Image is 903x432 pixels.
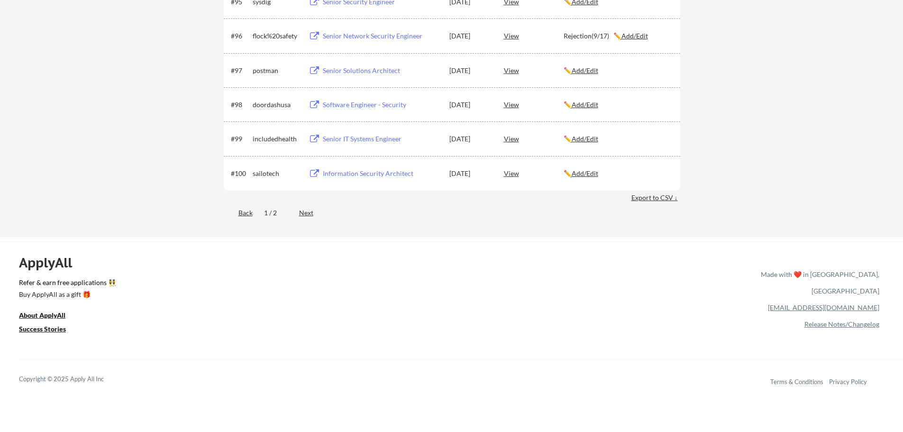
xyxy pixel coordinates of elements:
[323,134,440,144] div: Senior IT Systems Engineer
[449,134,491,144] div: [DATE]
[19,291,114,298] div: Buy ApplyAll as a gift 🎁
[564,169,672,178] div: ✏️
[264,208,288,218] div: 1 / 2
[253,66,300,75] div: postman
[19,310,79,322] a: About ApplyAll
[323,31,440,41] div: Senior Network Security Engineer
[829,378,867,386] a: Privacy Policy
[504,96,564,113] div: View
[224,208,253,218] div: Back
[572,135,598,143] u: Add/Edit
[564,134,672,144] div: ✏️
[19,279,563,289] a: Refer & earn free applications 👯‍♀️
[231,134,249,144] div: #99
[631,193,680,202] div: Export to CSV ↓
[19,255,83,271] div: ApplyAll
[449,31,491,41] div: [DATE]
[804,320,879,328] a: Release Notes/Changelog
[564,66,672,75] div: ✏️
[231,100,249,110] div: #98
[19,289,114,301] a: Buy ApplyAll as a gift 🎁
[253,100,300,110] div: doordashusa
[504,27,564,44] div: View
[564,100,672,110] div: ✏️
[19,324,79,336] a: Success Stories
[770,378,823,386] a: Terms & Conditions
[323,169,440,178] div: Information Security Architect
[19,325,66,333] u: Success Stories
[621,32,648,40] u: Add/Edit
[449,66,491,75] div: [DATE]
[564,31,672,41] div: Rejection(9/17) ✏️
[572,66,598,74] u: Add/Edit
[253,31,300,41] div: flock%20safety
[231,31,249,41] div: #96
[768,303,879,312] a: [EMAIL_ADDRESS][DOMAIN_NAME]
[19,375,128,384] div: Copyright © 2025 Apply All Inc
[253,169,300,178] div: sailotech
[504,130,564,147] div: View
[253,134,300,144] div: includedhealth
[19,311,65,319] u: About ApplyAll
[299,208,324,218] div: Next
[449,169,491,178] div: [DATE]
[572,169,598,177] u: Add/Edit
[449,100,491,110] div: [DATE]
[231,66,249,75] div: #97
[231,169,249,178] div: #100
[323,100,440,110] div: Software Engineer - Security
[504,165,564,182] div: View
[572,101,598,109] u: Add/Edit
[504,62,564,79] div: View
[757,266,879,299] div: Made with ❤️ in [GEOGRAPHIC_DATA], [GEOGRAPHIC_DATA]
[323,66,440,75] div: Senior Solutions Architect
